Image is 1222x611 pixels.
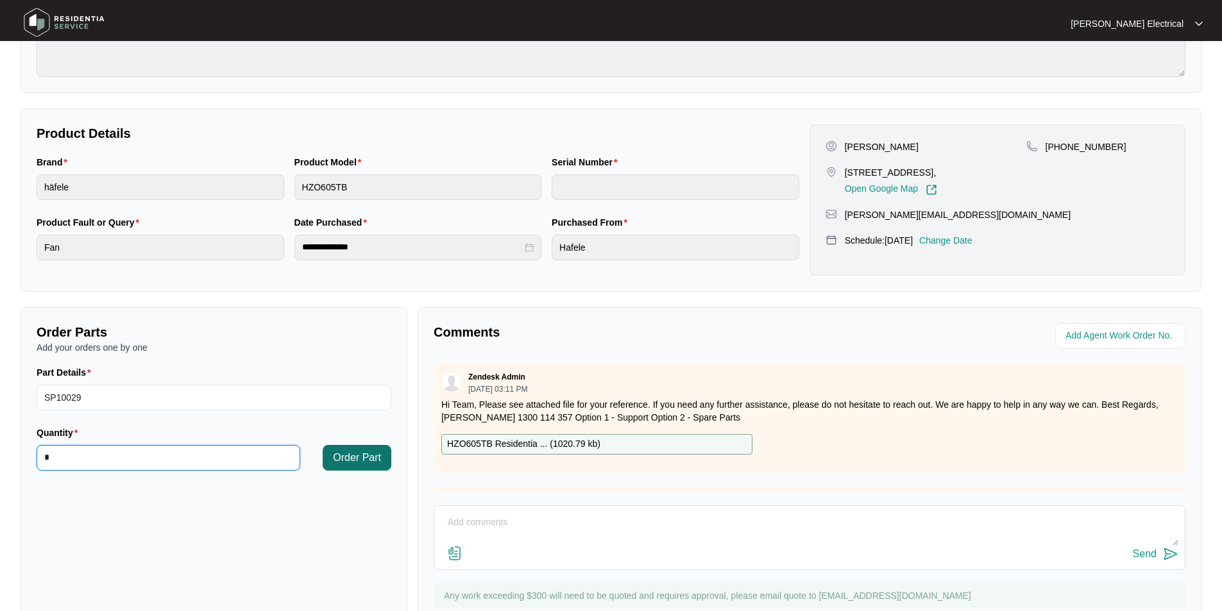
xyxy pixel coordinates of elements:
label: Quantity [37,426,83,439]
input: Quantity [37,446,300,470]
button: Send [1133,546,1178,563]
img: residentia service logo [19,3,109,42]
p: [PHONE_NUMBER] [1046,140,1126,153]
p: [STREET_ADDRESS], [845,166,937,179]
p: Change Date [919,234,972,247]
input: Product Fault or Query [37,235,284,260]
p: Hi Team, Please see attached file for your reference. If you need any further assistance, please ... [441,398,1178,424]
img: map-pin [826,208,837,220]
p: [DATE] 03:11 PM [468,385,527,393]
div: Send [1133,548,1157,560]
span: Order Part [333,450,381,465]
input: Serial Number [552,174,799,200]
input: Add Agent Work Order No. [1065,328,1178,344]
p: Product Details [37,124,799,142]
img: user.svg [442,372,461,392]
p: Add your orders one by one [37,341,391,354]
input: Brand [37,174,284,200]
input: Part Details [37,385,391,410]
label: Serial Number [552,156,622,169]
label: Brand [37,156,72,169]
p: Zendesk Admin [468,372,525,382]
p: [PERSON_NAME] Electrical [1071,17,1184,30]
img: send-icon.svg [1163,546,1178,562]
p: Comments [434,323,801,341]
input: Date Purchased [302,240,523,254]
p: [PERSON_NAME] [845,140,919,153]
img: map-pin [826,166,837,178]
button: Order Part [323,445,391,471]
p: Any work exceeding $300 will need to be quoted and requires approval, please email quote to [EMAI... [444,589,1179,602]
label: Date Purchased [294,216,372,229]
img: user-pin [826,140,837,152]
label: Part Details [37,366,96,379]
label: Purchased From [552,216,632,229]
p: Schedule: [DATE] [845,234,913,247]
img: file-attachment-doc.svg [447,546,462,561]
img: map-pin [1026,140,1038,152]
img: map-pin [826,234,837,246]
input: Product Model [294,174,542,200]
input: Purchased From [552,235,799,260]
a: Open Google Map [845,184,937,196]
p: Order Parts [37,323,391,341]
img: Link-External [926,184,937,196]
label: Product Fault or Query [37,216,144,229]
label: Product Model [294,156,367,169]
img: dropdown arrow [1195,21,1203,27]
p: HZO605TB Residentia ... ( 1020.79 kb ) [447,437,600,451]
p: [PERSON_NAME][EMAIL_ADDRESS][DOMAIN_NAME] [845,208,1071,221]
